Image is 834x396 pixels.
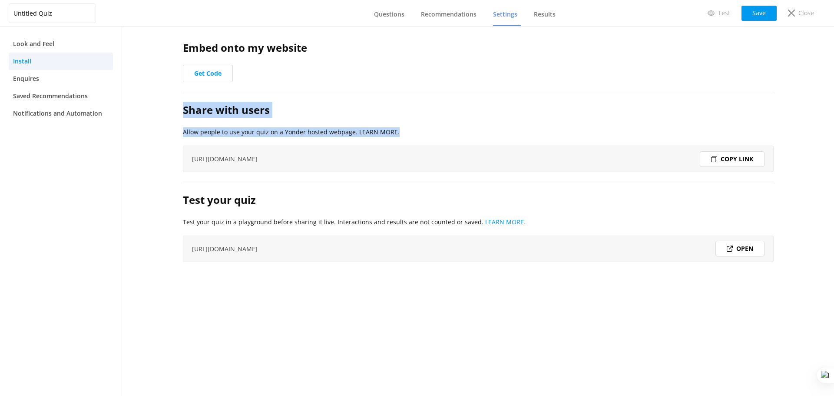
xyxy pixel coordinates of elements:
span: Look and Feel [13,39,54,49]
h2: Embed onto my website [183,40,774,56]
p: Close [798,8,814,18]
a: Open [715,241,764,256]
span: Questions [374,10,404,19]
div: Copy link [700,151,764,167]
h2: Test your quiz [183,192,774,208]
span: Saved Recommendations [13,91,88,101]
span: Recommendations [421,10,477,19]
div: [URL][DOMAIN_NAME] [183,236,774,262]
span: Notifications and Automation [13,109,102,118]
p: Test [718,8,730,18]
button: Get Code [183,65,233,82]
a: Install [9,53,113,70]
h2: Share with users [183,102,774,118]
a: Look and Feel [9,35,113,53]
button: Save [741,6,777,21]
a: Test [702,6,736,20]
a: Notifications and Automation [9,105,113,122]
span: Settings [493,10,517,19]
a: Enquires [9,70,113,87]
a: LEARN MORE. [485,218,526,226]
span: Results [534,10,556,19]
span: Install [13,57,31,66]
div: [URL][DOMAIN_NAME] [183,146,774,172]
p: Test your quiz in a playground before sharing it live. Interactions and results are not counted o... [183,217,774,227]
p: Allow people to use your quiz on a Yonder hosted webpage. LEARN MORE. [183,127,774,137]
a: Saved Recommendations [9,87,113,105]
span: Enquires [13,74,39,83]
